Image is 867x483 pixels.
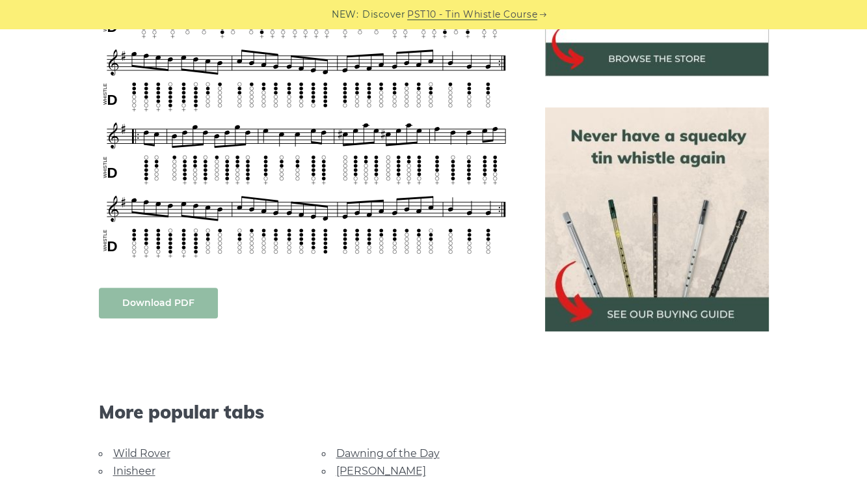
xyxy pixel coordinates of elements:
img: tin whistle buying guide [545,107,769,331]
a: Dawning of the Day [336,447,440,460]
a: [PERSON_NAME] [336,465,426,477]
span: Discover [362,7,405,22]
a: Download PDF [99,288,218,318]
a: PST10 - Tin Whistle Course [407,7,537,22]
span: More popular tabs [99,401,514,423]
span: NEW: [332,7,358,22]
a: Wild Rover [113,447,170,460]
a: Inisheer [113,465,155,477]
